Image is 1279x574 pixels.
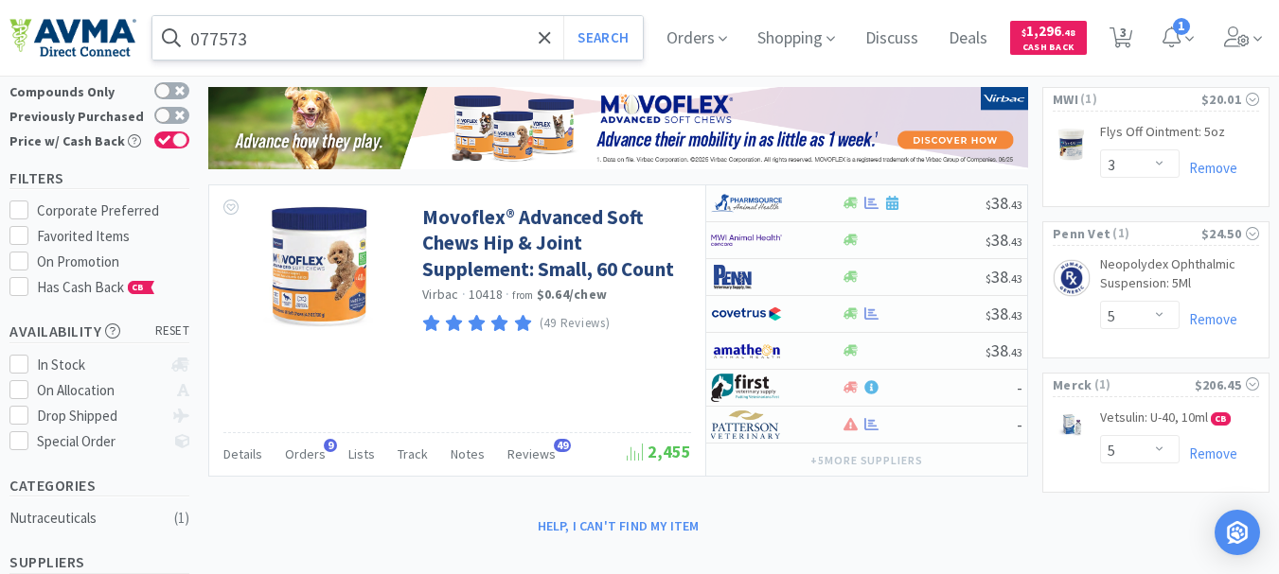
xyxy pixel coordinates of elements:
strong: $0.64 / chew [537,286,608,303]
span: · [462,286,466,303]
span: $ [986,345,991,359]
span: 38 [986,229,1022,251]
span: MWI [1053,89,1078,110]
div: On Allocation [37,379,163,402]
span: Penn Vet [1053,223,1110,244]
span: Notes [451,445,485,462]
span: 10418 [469,286,503,303]
button: Help, I can't find my item [526,510,711,542]
span: - [1017,376,1022,398]
span: Reviews [507,445,556,462]
span: Has Cash Back [37,278,155,296]
div: In Stock [37,354,163,376]
div: On Promotion [37,251,190,273]
span: . 48 [1061,26,1075,39]
h5: Availability [9,321,189,342]
span: . 43 [1008,198,1022,212]
img: f8476566b10846108fc68e67b4ff0033.png [208,87,1028,169]
img: 77fca1acd8b6420a9015268ca798ef17_1.png [711,300,782,328]
button: +5more suppliers [801,447,933,474]
div: Price w/ Cash Back [9,131,145,148]
a: Virbac [422,286,459,303]
a: $1,296.48Cash Back [1010,12,1087,63]
span: 38 [986,266,1022,287]
a: Vetsulin: U-40, 10ml CB [1100,409,1231,435]
span: 9 [324,439,337,452]
span: 1,296 [1021,22,1075,40]
span: ( 1 ) [1110,224,1201,243]
p: (49 Reviews) [540,314,611,334]
span: $ [986,198,991,212]
img: e4e33dab9f054f5782a47901c742baa9_102.png [9,18,136,58]
img: e578b9ab8d7d460dad7cb593868198f2_213303.png [1053,125,1090,163]
span: reset [155,322,190,341]
img: d2eb53e999df45acaf6fbaec1b49f772_163897.png [1053,259,1091,297]
span: . 43 [1008,271,1022,286]
a: Flys Off Ointment: 5oz [1100,123,1225,149]
div: $206.45 [1195,374,1259,395]
div: Corporate Preferred [37,200,190,222]
span: . 43 [1008,235,1022,249]
div: Open Intercom Messenger [1215,510,1260,555]
span: CB [129,282,148,293]
div: Previously Purchased [9,107,145,123]
h5: Categories [9,475,189,496]
a: Deals [941,30,995,47]
span: Lists [348,445,375,462]
img: 3331a67d23dc422aa21b1ec98afbf632_11.png [711,337,782,365]
span: Merck [1053,374,1092,395]
span: Details [223,445,262,462]
span: ( 1 ) [1092,375,1195,394]
span: - [1017,413,1022,435]
a: Discuss [858,30,926,47]
span: 49 [554,439,571,452]
span: $ [1021,26,1026,39]
a: Neopolydex Ophthalmic Suspension: 5Ml [1100,255,1259,300]
img: 67d67680309e4a0bb49a5ff0391dcc42_6.png [711,374,782,402]
div: Compounds Only [9,82,145,98]
img: f5e969b455434c6296c6d81ef179fa71_3.png [711,410,782,439]
img: 7915dbd3f8974342a4dc3feb8efc1740_58.png [711,189,782,217]
a: 3 [1102,32,1141,49]
span: Track [398,445,428,462]
img: e9ce9d9992eb404585738e07b1c073c0_370705.jpeg [263,204,372,327]
div: $20.01 [1201,89,1259,110]
span: $ [986,308,991,322]
div: $24.50 [1201,223,1259,244]
span: 38 [986,192,1022,214]
h5: Filters [9,167,189,189]
span: $ [986,271,991,286]
div: Drop Shipped [37,405,163,427]
div: Special Order [37,430,163,453]
span: Cash Back [1021,43,1075,55]
span: 1 [1173,18,1190,35]
span: . 43 [1008,308,1022,322]
span: . 43 [1008,345,1022,359]
div: Favorited Items [37,225,190,248]
h5: Suppliers [9,551,189,573]
a: Remove [1180,310,1237,328]
span: Orders [285,445,326,462]
span: · [506,286,509,303]
span: from [512,288,533,302]
a: Movoflex® Advanced Soft Chews Hip & Joint Supplement: Small, 60 Count [422,204,686,282]
a: Remove [1180,444,1237,462]
img: e1133ece90fa4a959c5ae41b0808c578_9.png [711,263,782,291]
span: 38 [986,303,1022,324]
div: ( 1 ) [174,507,189,530]
img: f6b2451649754179b5b4e0c70c3f7cb0_2.png [711,226,782,254]
input: Search by item, sku, manufacturer, ingredient, size... [152,16,643,60]
span: CB [1212,413,1230,425]
span: ( 1 ) [1078,90,1201,109]
a: Remove [1180,159,1237,177]
img: e848a6c79f7e44b7b7fbb22cb718f26f_697806.jpeg [1053,410,1091,441]
span: $ [986,235,991,249]
div: Nutraceuticals [9,507,163,530]
button: Search [563,16,642,60]
span: 2,455 [627,441,691,462]
span: 38 [986,339,1022,361]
